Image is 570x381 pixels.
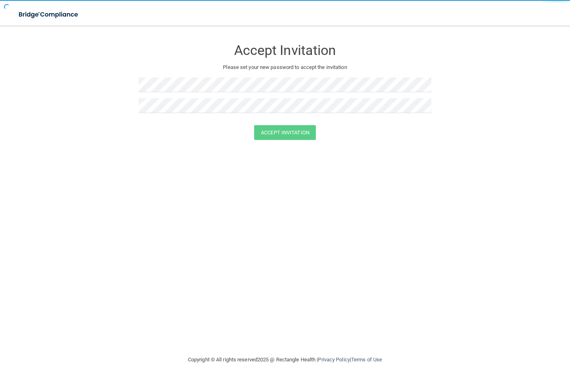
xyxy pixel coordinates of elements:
img: bridge_compliance_login_screen.278c3ca4.svg [12,6,86,23]
h3: Accept Invitation [139,43,431,58]
a: Privacy Policy [318,357,350,363]
p: Please set your new password to accept the invitation [145,63,425,72]
button: Accept Invitation [254,125,316,140]
div: Copyright © All rights reserved 2025 @ Rectangle Health | | [139,347,431,373]
a: Terms of Use [351,357,382,363]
